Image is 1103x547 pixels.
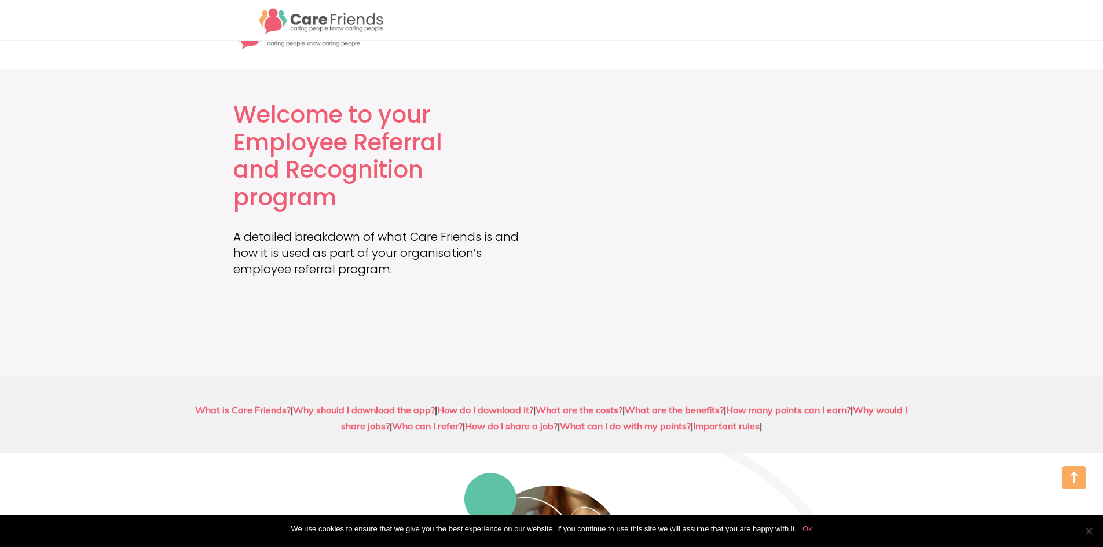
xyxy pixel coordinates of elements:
a: How many points can I earn? [726,404,851,416]
a: Why should I download the app? [293,404,435,416]
span: No [1083,525,1094,537]
a: Ok [802,523,812,535]
a: What are the costs? [536,404,622,416]
a: Who can I refer? [392,420,463,432]
p: A detailed breakdown of what Care Friends is and how it is used as part of your organisation’s em... [233,229,524,277]
h1: Welcome to your Employee Referral and Recognition program [233,101,524,211]
a: How do I share a job? [465,420,558,432]
a: What can I do with my points? [560,420,691,432]
span: We use cookies to ensure that we give you the best experience on our website. If you continue to ... [291,523,796,535]
strong: | | | | | | | | | | | [195,404,907,432]
a: Important rules [693,420,760,432]
a: What is Care Friends? [195,404,291,416]
iframe: Chatbot [841,473,1087,531]
a: What are the benefits? [625,404,724,416]
a: How do I download it? [437,404,533,416]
